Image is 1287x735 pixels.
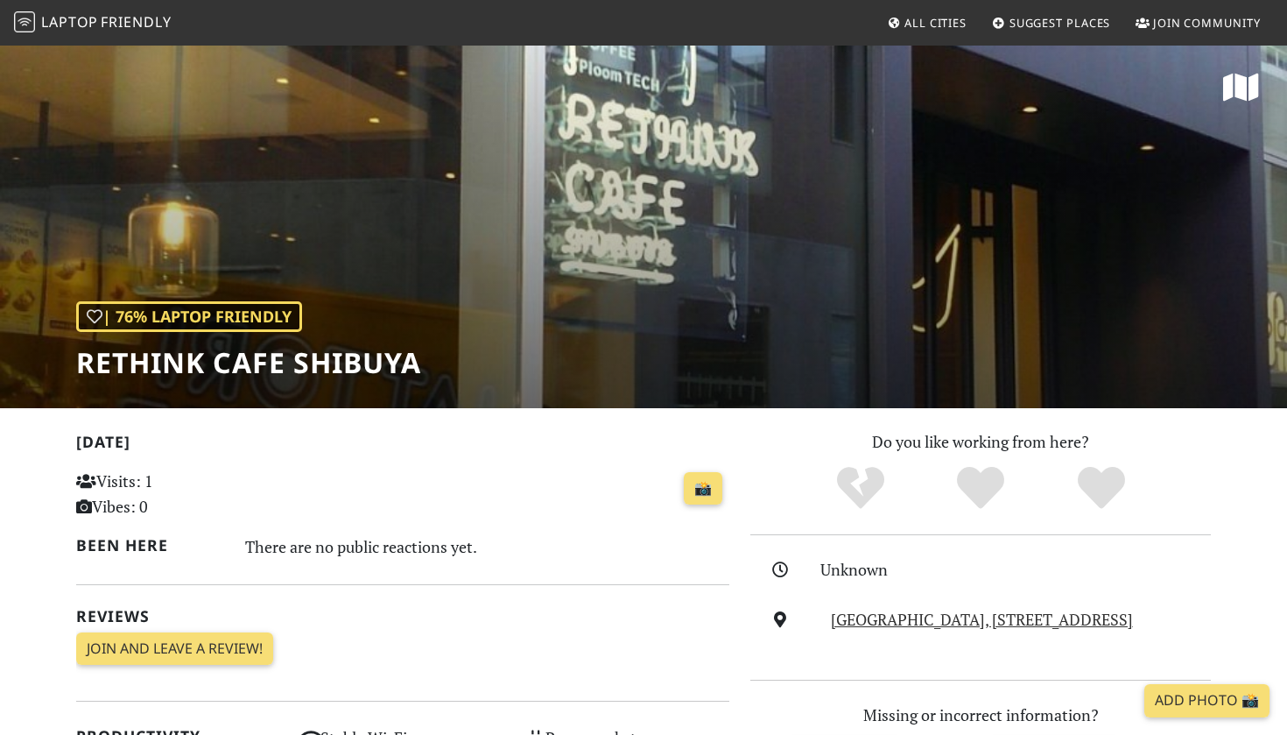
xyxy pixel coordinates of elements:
[41,12,98,32] span: Laptop
[920,464,1041,512] div: Yes
[76,433,729,458] h2: [DATE]
[1153,15,1261,31] span: Join Community
[750,703,1211,728] p: Missing or incorrect information?
[76,346,421,379] h1: RETHINK CAFE SHIBUYA
[831,609,1133,630] a: [GEOGRAPHIC_DATA], [STREET_ADDRESS]
[985,7,1118,39] a: Suggest Places
[904,15,967,31] span: All Cities
[1129,7,1268,39] a: Join Community
[800,464,921,512] div: No
[76,633,273,666] a: Join and leave a review!
[1144,684,1269,717] a: Add Photo 📸
[880,7,974,39] a: All Cities
[684,472,722,505] a: 📸
[101,12,171,32] span: Friendly
[14,11,35,32] img: LaptopFriendly
[1009,15,1111,31] span: Suggest Places
[750,429,1211,455] p: Do you like working from here?
[76,607,729,625] h2: Reviews
[245,533,730,561] div: There are no public reactions yet.
[76,536,224,555] h2: Been here
[76,301,302,332] div: | 76% Laptop Friendly
[820,557,1221,583] div: Unknown
[1041,464,1162,512] div: Definitely!
[76,469,280,519] p: Visits: 1 Vibes: 0
[14,8,172,39] a: LaptopFriendly LaptopFriendly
